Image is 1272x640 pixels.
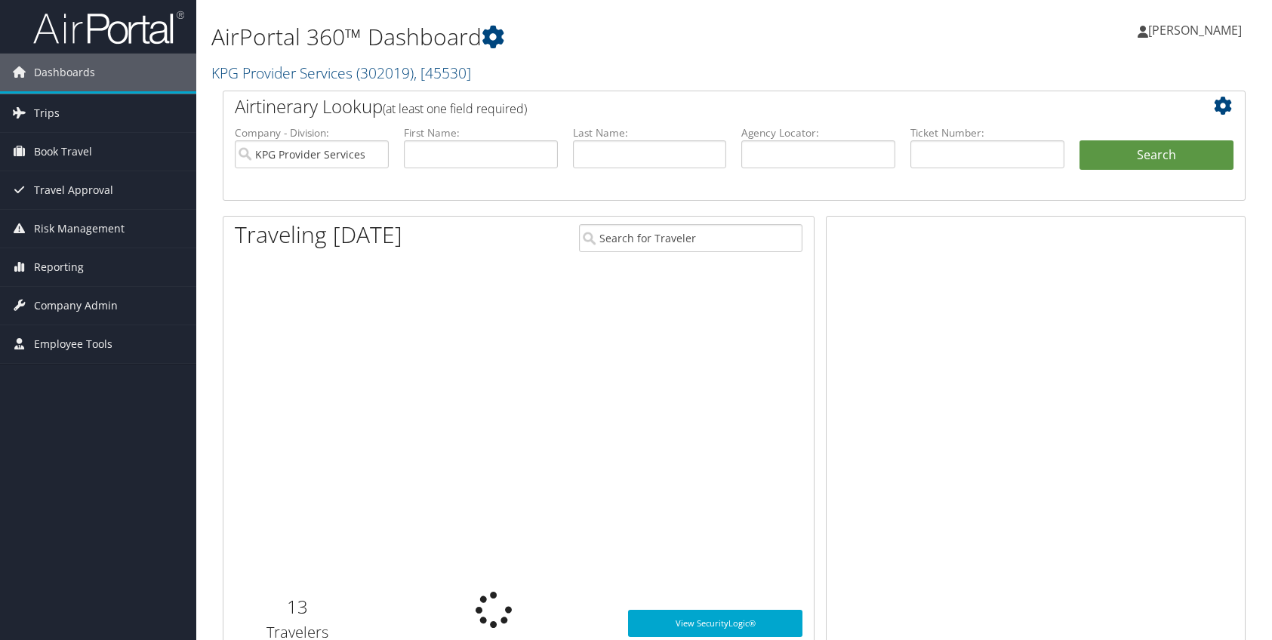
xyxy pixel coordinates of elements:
span: Travel Approval [34,171,113,209]
span: Reporting [34,248,84,286]
h1: Traveling [DATE] [235,219,402,251]
span: Employee Tools [34,325,112,363]
span: Company Admin [34,287,118,325]
h2: 13 [235,594,360,620]
img: airportal-logo.png [33,10,184,45]
h2: Airtinerary Lookup [235,94,1148,119]
label: Ticket Number: [910,125,1064,140]
h1: AirPortal 360™ Dashboard [211,21,908,53]
a: View SecurityLogic® [628,610,802,637]
a: KPG Provider Services [211,63,471,83]
span: (at least one field required) [383,100,527,117]
span: Trips [34,94,60,132]
label: First Name: [404,125,558,140]
span: Dashboards [34,54,95,91]
label: Last Name: [573,125,727,140]
label: Agency Locator: [741,125,895,140]
input: Search for Traveler [579,224,802,252]
span: , [ 45530 ] [414,63,471,83]
span: Risk Management [34,210,125,248]
span: [PERSON_NAME] [1148,22,1242,38]
span: ( 302019 ) [356,63,414,83]
a: [PERSON_NAME] [1138,8,1257,53]
button: Search [1080,140,1234,171]
label: Company - Division: [235,125,389,140]
span: Book Travel [34,133,92,171]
